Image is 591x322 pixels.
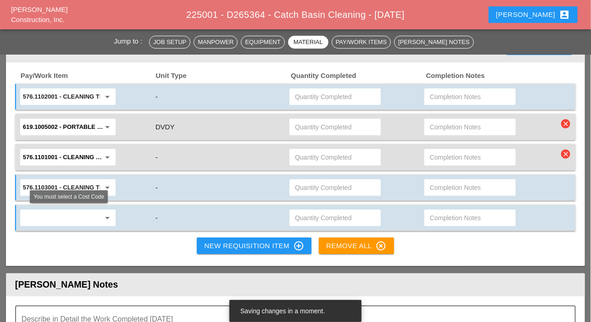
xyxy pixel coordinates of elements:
div: Equipment [245,38,280,47]
i: clear [561,150,570,159]
button: [PERSON_NAME] [489,6,577,23]
header: [PERSON_NAME] Notes [6,273,585,296]
i: arrow_drop_down [102,91,113,102]
div: Material [292,38,324,47]
input: Completion Notes [430,211,510,225]
span: Pay/Work Item [20,71,155,81]
div: Manpower [198,38,234,47]
span: - [156,183,158,191]
span: Quantity Completed [290,71,425,81]
span: Saving changes in a moment. [240,307,325,315]
span: - [156,214,158,222]
i: arrow_drop_down [102,212,113,223]
span: Completion Notes [425,71,561,81]
i: arrow_drop_down [102,182,113,193]
span: Unit Type [155,71,290,81]
input: Completion Notes [430,180,510,195]
i: account_box [559,9,570,20]
button: Remove All [319,238,394,254]
span: - [156,93,158,100]
div: [PERSON_NAME] Notes [398,38,469,47]
input: Completion Notes [430,89,510,104]
div: New Requisition Item [204,240,304,251]
span: DVDY [156,123,175,131]
div: Remove All [326,240,387,251]
input: Quantity Completed [295,211,375,225]
input: Quantity Completed [295,180,375,195]
span: - [156,153,158,161]
div: Job Setup [153,38,186,47]
i: arrow_drop_down [102,122,113,133]
span: Jump to : [114,37,146,45]
div: Pay/Work Items [336,38,387,47]
a: [PERSON_NAME] Construction, Inc. [11,6,67,24]
button: Manpower [194,36,238,49]
input: Completion Notes [430,120,510,134]
button: [PERSON_NAME] Notes [394,36,474,49]
button: Pay/Work Items [332,36,391,49]
span: 225001 - D265364 - Catch Basin Cleaning - [DATE] [186,10,405,20]
i: control_point [293,240,304,251]
span: You must select a Cost Code [33,194,104,200]
input: 576.1101001 - CLEANING TROUGHS OVER 0 TO 50 FT [23,150,100,165]
i: arrow_drop_down [102,152,113,163]
button: Equipment [241,36,284,49]
i: clear [561,119,570,128]
input: Quantity Completed [295,150,375,165]
button: Material [288,36,329,49]
input: 619.1005002 - Portable Work Zone Camera [23,120,100,134]
input: Quantity Completed [295,89,375,104]
div: [PERSON_NAME] [496,9,570,20]
input: Completion Notes [430,150,510,165]
button: New Requisition Item [197,238,312,254]
button: Job Setup [149,36,190,49]
input: Quantity Completed [295,120,375,134]
i: highlight_off [376,240,387,251]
